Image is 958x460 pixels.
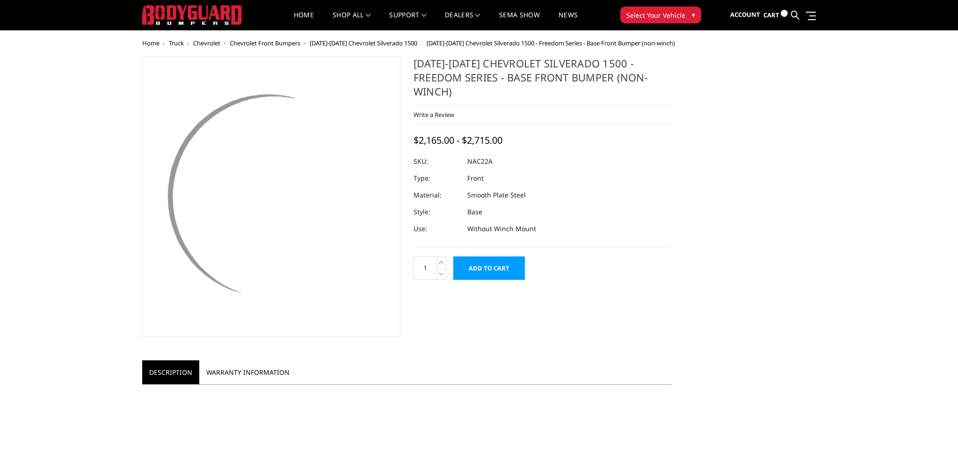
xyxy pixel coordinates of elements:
[626,10,685,20] span: Select Your Vehicle
[467,153,493,170] dd: NAC22A
[414,134,502,146] span: $2,165.00 - $2,715.00
[142,360,199,384] a: Description
[445,12,480,30] a: Dealers
[142,5,243,25] img: BODYGUARD BUMPERS
[414,170,460,187] dt: Type:
[559,12,578,30] a: News
[499,12,540,30] a: SEMA Show
[230,39,300,47] a: Chevrolet Front Bumpers
[414,56,672,105] h1: [DATE]-[DATE] Chevrolet Silverado 1500 - Freedom Series - Base Front Bumper (non-winch)
[427,39,675,47] span: [DATE]-[DATE] Chevrolet Silverado 1500 - Freedom Series - Base Front Bumper (non-winch)
[414,220,460,237] dt: Use:
[142,39,160,47] a: Home
[169,39,184,47] a: Truck
[467,170,484,187] dd: Front
[763,11,779,19] span: Cart
[730,10,760,19] span: Account
[193,39,220,47] a: Chevrolet
[692,10,695,20] span: ▾
[389,12,426,30] a: Support
[414,110,454,119] a: Write a Review
[414,204,460,220] dt: Style:
[467,220,536,237] dd: Without Winch Mount
[310,39,417,47] a: [DATE]-[DATE] Chevrolet Silverado 1500
[294,12,314,30] a: Home
[414,187,460,204] dt: Material:
[333,12,370,30] a: shop all
[730,2,760,28] a: Account
[199,360,297,384] a: Warranty Information
[142,56,400,337] a: 2022-2025 Chevrolet Silverado 1500 - Freedom Series - Base Front Bumper (non-winch)
[453,256,525,280] input: Add to Cart
[620,7,701,23] button: Select Your Vehicle
[414,153,460,170] dt: SKU:
[145,59,398,334] img: 2022-2025 Chevrolet Silverado 1500 - Freedom Series - Base Front Bumper (non-winch)
[763,2,788,28] a: Cart
[467,187,526,204] dd: Smooth Plate Steel
[467,204,482,220] dd: Base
